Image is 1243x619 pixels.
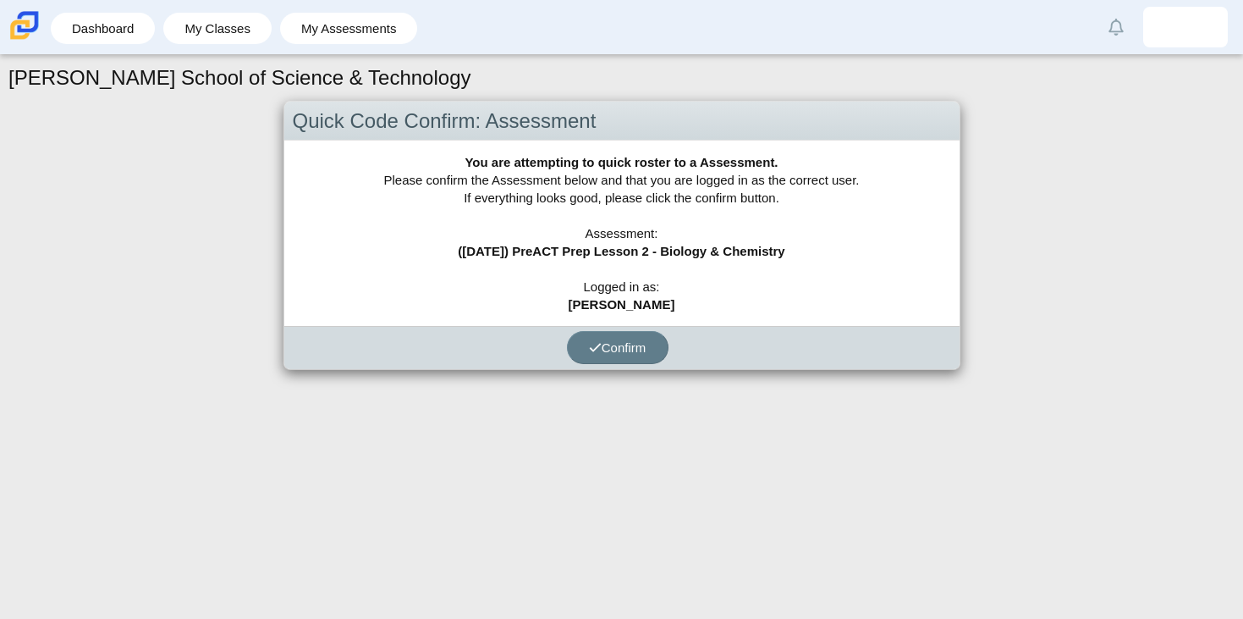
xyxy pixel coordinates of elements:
[8,64,471,92] h1: [PERSON_NAME] School of Science & Technology
[1172,14,1199,41] img: andres.ramirez.Ef8tTk
[7,8,42,43] img: Carmen School of Science & Technology
[458,244,784,258] b: ([DATE]) PreACT Prep Lesson 2 - Biology & Chemistry
[7,31,42,46] a: Carmen School of Science & Technology
[569,297,675,312] b: [PERSON_NAME]
[1097,8,1135,46] a: Alerts
[59,13,146,44] a: Dashboard
[1143,7,1228,47] a: andres.ramirez.Ef8tTk
[465,155,778,169] b: You are attempting to quick roster to a Assessment.
[284,141,960,326] div: Please confirm the Assessment below and that you are logged in as the correct user. If everything...
[289,13,410,44] a: My Assessments
[567,331,668,364] button: Confirm
[284,102,960,141] div: Quick Code Confirm: Assessment
[589,340,646,355] span: Confirm
[172,13,263,44] a: My Classes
